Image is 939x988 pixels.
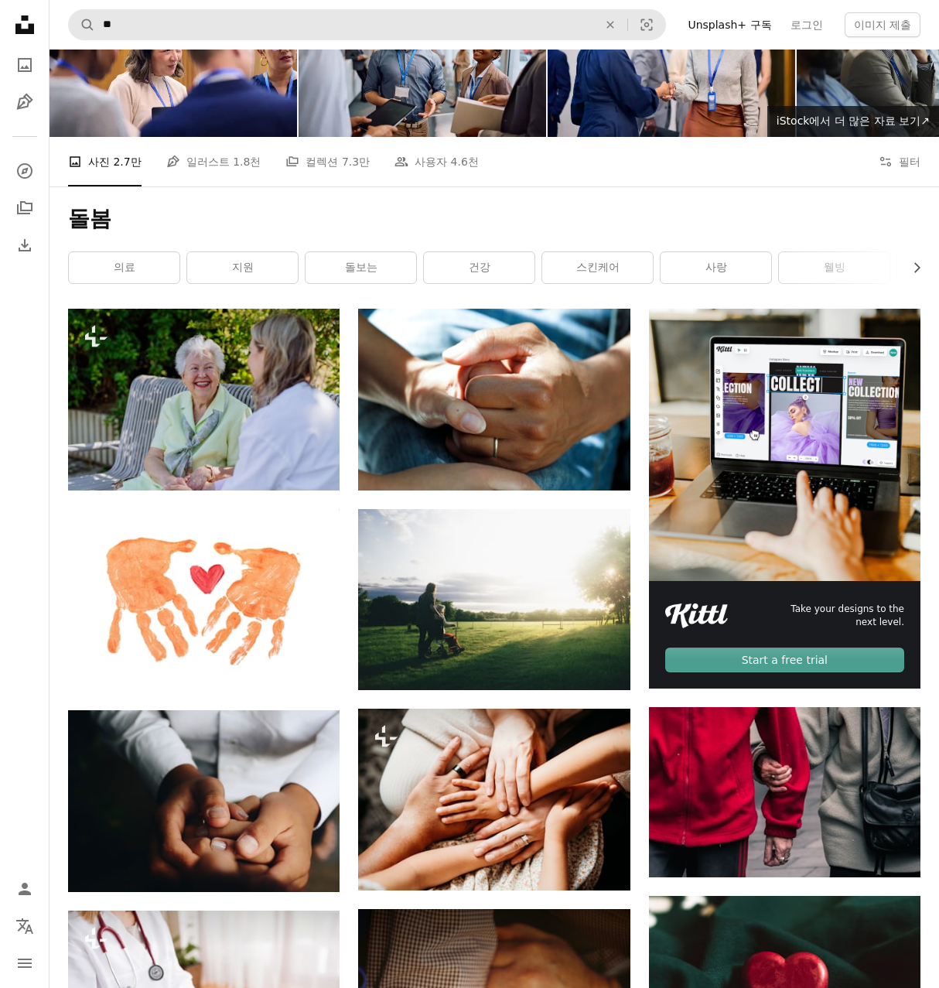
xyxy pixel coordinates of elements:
button: 삭제 [593,10,627,39]
a: 빨간 재킷을 입은 사람 [649,785,920,798]
button: 메뉴 [9,948,40,979]
a: 지원 [187,252,298,283]
img: 여름에 공원의 벤치에 앉아 카메라를 바라보는 노인 여성과 함께 있는 간병인. [68,309,340,491]
a: 탐색 [9,156,40,186]
a: 웰빙 [779,252,889,283]
a: 사랑 [661,252,771,283]
a: 컬렉션 7.3만 [285,137,370,186]
a: 일러스트 [9,87,40,118]
button: 필터 [879,137,920,186]
span: 1.8천 [233,153,261,170]
a: woman standing next to woman riding wheelchair [358,593,630,607]
a: 스킨케어 [542,252,653,283]
a: 사진 [9,50,40,80]
a: 다운로드 내역 [9,230,40,261]
button: 시각적 검색 [628,10,665,39]
button: 목록을 오른쪽으로 스크롤 [903,252,920,283]
a: 금 웨딩 밴드를 착용 한 사람 [358,392,630,406]
button: Unsplash 검색 [69,10,95,39]
span: 4.6천 [451,153,479,170]
button: 이미지 제출 [845,12,920,37]
img: 빨간 재킷을 입은 사람 [649,707,920,877]
a: 일러스트 1.8천 [166,137,261,186]
span: iStock에서 더 많은 자료 보기 ↗ [777,115,930,127]
a: 3 흰색 배경의 갈색 손 [68,593,340,607]
a: 의료 [69,252,179,283]
a: 사용자 4.6천 [394,137,479,186]
button: 언어 [9,911,40,942]
img: 손을 잡고 있는 사람 [68,710,340,892]
a: 홈 — Unsplash [9,9,40,43]
a: 로그인 / 가입 [9,873,40,904]
a: 건강 [424,252,534,283]
a: 손을 잡고 있는 사람 [68,794,340,808]
h1: 돌봄 [68,205,920,233]
form: 사이트 전체에서 이미지 찾기 [68,9,666,40]
a: 한 무리의 사람들이 손을 모으고 있다 [358,792,630,806]
a: iStock에서 더 많은 자료 보기↗ [767,106,939,137]
img: file-1719664959749-d56c4ff96871image [649,309,920,580]
img: 금 웨딩 밴드를 착용 한 사람 [358,309,630,491]
div: Start a free trial [665,648,904,672]
img: woman standing next to woman riding wheelchair [358,509,630,691]
a: 돌보는 [306,252,416,283]
a: Unsplash+ 구독 [678,12,780,37]
img: 3 흰색 배경의 갈색 손 [68,509,340,692]
a: Take your designs to the next level.Start a free trial [649,309,920,689]
a: 로그인 [781,12,832,37]
img: 한 무리의 사람들이 손을 모으고 있다 [358,709,630,891]
img: file-1711049718225-ad48364186d3image [665,603,729,628]
span: Take your designs to the next level. [777,603,904,629]
a: 컬렉션 [9,193,40,224]
span: 7.3만 [342,153,370,170]
a: 여름에 공원의 벤치에 앉아 카메라를 바라보는 노인 여성과 함께 있는 간병인. [68,392,340,406]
